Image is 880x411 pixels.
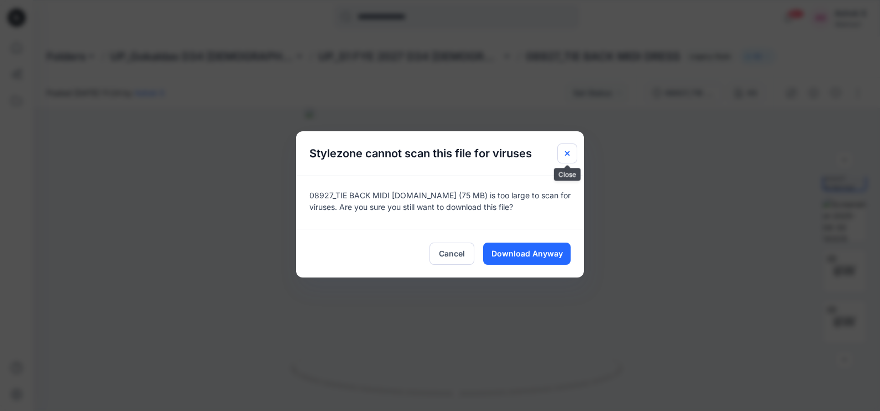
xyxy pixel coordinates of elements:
[491,248,563,259] span: Download Anyway
[296,176,584,229] div: 08927_TIE BACK MIDI [DOMAIN_NAME] (75 MB) is too large to scan for viruses. Are you sure you stil...
[557,143,577,163] button: Close
[429,243,474,265] button: Cancel
[483,243,571,265] button: Download Anyway
[439,248,465,259] span: Cancel
[296,131,545,176] h5: Stylezone cannot scan this file for viruses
